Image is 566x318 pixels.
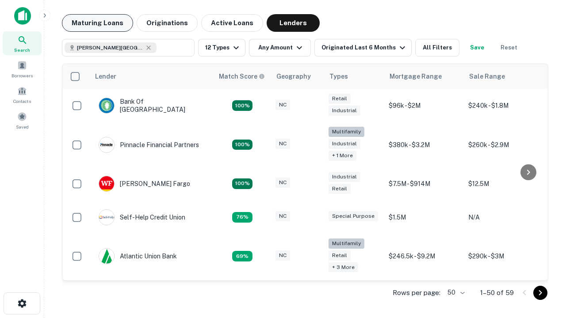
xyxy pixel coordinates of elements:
img: picture [99,249,114,264]
button: Originated Last 6 Months [314,39,412,57]
div: Pinnacle Financial Partners [99,137,199,153]
td: $7.5M - $914M [384,167,464,201]
a: Borrowers [3,57,42,81]
div: + 1 more [329,151,356,161]
div: NC [275,100,290,110]
div: Industrial [329,139,360,149]
button: Lenders [267,14,320,32]
th: Geography [271,64,324,89]
td: $96k - $2M [384,89,464,122]
td: $1.5M [384,201,464,234]
div: Lender [95,71,116,82]
img: capitalize-icon.png [14,7,31,25]
div: Multifamily [329,127,364,137]
div: Sale Range [469,71,505,82]
div: Matching Properties: 26, hasApolloMatch: undefined [232,140,252,150]
div: Matching Properties: 15, hasApolloMatch: undefined [232,100,252,111]
img: picture [99,210,114,225]
div: Retail [329,94,351,104]
button: Any Amount [249,39,311,57]
span: Saved [16,123,29,130]
span: Contacts [13,98,31,105]
th: Types [324,64,384,89]
button: Go to next page [533,286,547,300]
div: 50 [444,286,466,299]
div: Retail [329,250,351,261]
th: Lender [90,64,214,89]
div: Matching Properties: 15, hasApolloMatch: undefined [232,178,252,189]
div: Atlantic Union Bank [99,248,177,264]
td: $290k - $3M [464,234,543,279]
img: picture [99,98,114,113]
div: Matching Properties: 10, hasApolloMatch: undefined [232,251,252,261]
div: + 3 more [329,262,358,273]
div: NC [275,211,290,221]
div: Bank Of [GEOGRAPHIC_DATA] [99,98,205,114]
td: N/A [464,201,543,234]
span: [PERSON_NAME][GEOGRAPHIC_DATA], [GEOGRAPHIC_DATA] [77,44,143,52]
img: picture [99,176,114,191]
div: NC [275,139,290,149]
th: Mortgage Range [384,64,464,89]
div: Industrial [329,106,360,116]
a: Search [3,31,42,55]
div: Originated Last 6 Months [321,42,408,53]
button: All Filters [415,39,459,57]
button: Active Loans [201,14,263,32]
td: $260k - $2.9M [464,122,543,167]
div: Special Purpose [329,211,378,221]
div: Geography [276,71,311,82]
a: Saved [3,108,42,132]
button: Maturing Loans [62,14,133,32]
button: Reset [495,39,523,57]
div: Matching Properties: 11, hasApolloMatch: undefined [232,212,252,223]
td: $240k - $1.8M [464,89,543,122]
th: Capitalize uses an advanced AI algorithm to match your search with the best lender. The match sco... [214,64,271,89]
p: Rows per page: [393,288,440,298]
button: 12 Types [198,39,245,57]
img: picture [99,137,114,152]
div: Self-help Credit Union [99,209,185,225]
div: Capitalize uses an advanced AI algorithm to match your search with the best lender. The match sco... [219,72,265,81]
iframe: Chat Widget [522,219,566,261]
td: $12.5M [464,167,543,201]
div: Types [329,71,348,82]
div: Multifamily [329,238,364,249]
div: NC [275,250,290,261]
div: Mortgage Range [390,71,442,82]
td: $380k - $3.2M [384,122,464,167]
div: [PERSON_NAME] Fargo [99,176,190,192]
h6: Match Score [219,72,263,81]
th: Sale Range [464,64,543,89]
div: Retail [329,184,351,194]
button: Originations [137,14,198,32]
div: NC [275,178,290,188]
td: $246.5k - $9.2M [384,234,464,279]
p: 1–50 of 59 [480,288,514,298]
button: Save your search to get updates of matches that match your search criteria. [463,39,491,57]
span: Search [14,46,30,53]
a: Contacts [3,83,42,106]
span: Borrowers [11,72,33,79]
div: Industrial [329,172,360,182]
